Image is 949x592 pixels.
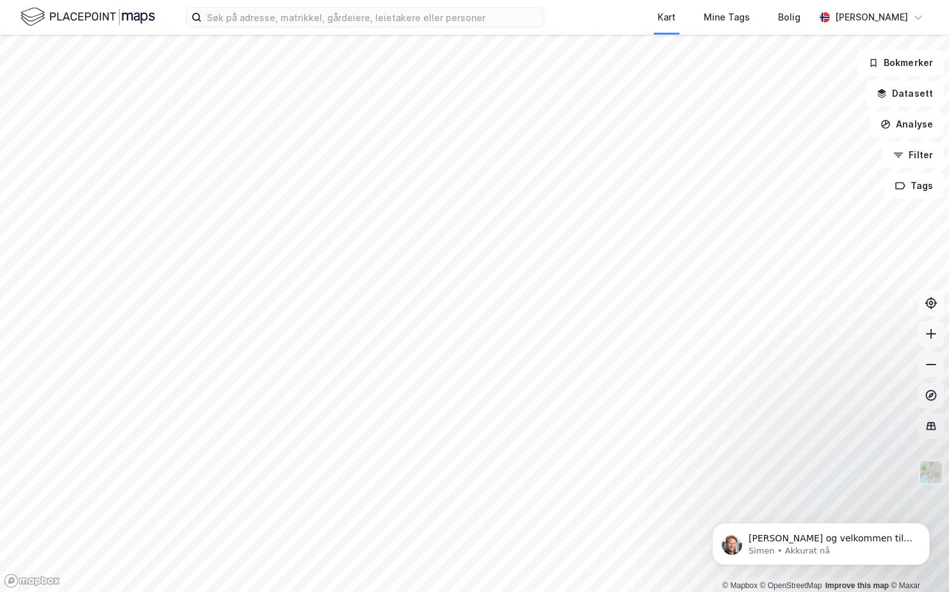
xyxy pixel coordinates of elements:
a: Improve this map [825,581,889,590]
div: Mine Tags [704,10,750,25]
div: Bolig [778,10,800,25]
button: Bokmerker [857,50,944,76]
img: logo.f888ab2527a4732fd821a326f86c7f29.svg [20,6,155,28]
button: Datasett [866,81,944,106]
div: [PERSON_NAME] [835,10,908,25]
button: Tags [884,173,944,199]
button: Filter [882,142,944,168]
input: Søk på adresse, matrikkel, gårdeiere, leietakere eller personer [202,8,544,27]
iframe: Intercom notifications melding [693,496,949,586]
div: Kart [658,10,676,25]
a: Mapbox homepage [4,573,60,588]
a: Mapbox [722,581,758,590]
a: OpenStreetMap [760,581,822,590]
img: Z [919,460,943,484]
button: Analyse [870,111,944,137]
